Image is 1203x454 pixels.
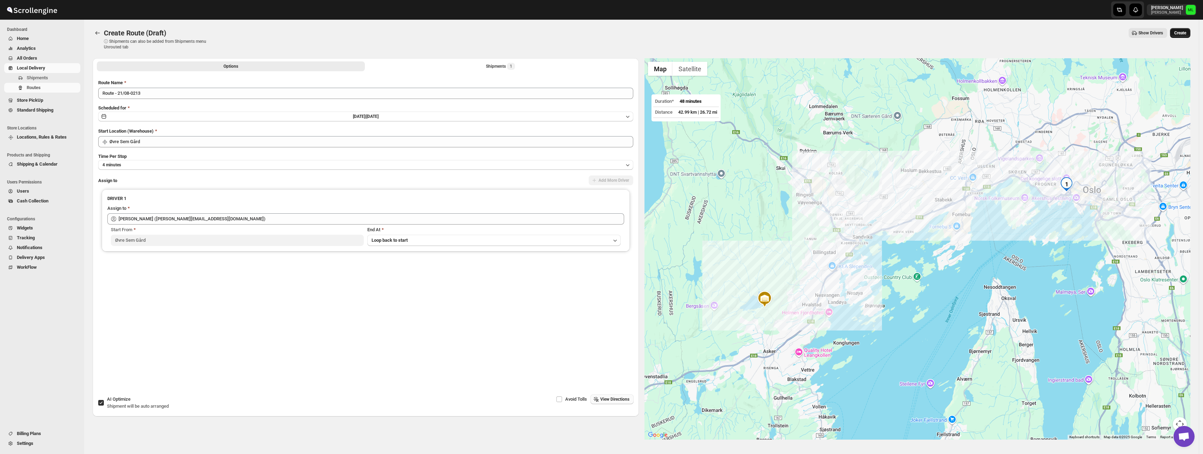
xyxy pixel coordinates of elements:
p: ⓘ Shipments can also be added from Shipments menu Unrouted tab [104,39,214,50]
div: End At [367,226,621,233]
span: Time Per Stop [98,154,127,159]
p: [PERSON_NAME] [1151,11,1183,15]
button: Show street map [648,62,673,76]
span: Route Name [98,80,123,85]
span: 1 [510,64,512,69]
span: Create [1174,30,1186,36]
a: Open chat [1174,426,1195,447]
span: 48 minutes [680,99,702,104]
button: [DATE]|[DATE] [98,112,633,121]
span: Billing Plans [17,431,41,436]
button: Keyboard shortcuts [1069,435,1100,440]
button: Delivery Apps [4,253,80,262]
button: WorkFlow [4,262,80,272]
span: Avoid Tolls [565,396,587,402]
button: Create [1170,28,1190,38]
span: Users [17,188,29,194]
a: Open this area in Google Maps (opens a new window) [646,430,669,440]
span: Dashboard [7,27,81,32]
button: 4 minutes [98,160,633,170]
button: Tracking [4,233,80,243]
button: Notifications [4,243,80,253]
button: Show Drivers [1129,28,1167,38]
span: AI Optimize [107,396,131,402]
span: Cash Collection [17,198,48,203]
a: Terms [1146,435,1156,439]
button: Loop back to start [367,235,621,246]
input: Search location [109,136,633,147]
button: User menu [1147,4,1196,15]
button: Locations, Rules & Rates [4,132,80,142]
button: Routes [93,28,102,38]
span: Assign to [98,178,117,183]
span: Store Locations [7,125,81,131]
span: Standard Shipping [17,107,53,113]
button: Map camera controls [1173,417,1187,431]
span: Start Location (Warehouse) [98,128,154,134]
span: WorkFlow [17,265,37,270]
span: Locations, Rules & Rates [17,134,67,140]
span: Home [17,36,29,41]
span: Scheduled for [98,105,126,111]
span: 4 minutes [102,162,121,168]
button: Analytics [4,44,80,53]
button: All Orders [4,53,80,63]
span: [DATE] [366,114,379,119]
span: Products and Shipping [7,152,81,158]
button: Settings [4,439,80,448]
input: Eg: Bengaluru Route [98,88,633,99]
p: [PERSON_NAME] [1151,5,1183,11]
span: Start From [111,227,132,232]
button: All Route Options [97,61,365,71]
button: Show satellite imagery [673,62,707,76]
span: Shipping & Calendar [17,161,58,167]
button: Selected Shipments [366,61,634,71]
span: Routes [27,85,41,90]
span: [DATE] | [353,114,366,119]
span: Distance [655,109,673,115]
span: Options [223,64,238,69]
span: Users Permissions [7,179,81,185]
span: Widgets [17,225,33,231]
button: Cash Collection [4,196,80,206]
span: Map data ©2025 Google [1104,435,1142,439]
span: Show Drivers [1138,30,1163,36]
span: Create Route (Draft) [104,29,166,37]
span: Loop back to start [372,238,408,243]
span: Delivery Apps [17,255,45,260]
button: Home [4,34,80,44]
img: ScrollEngine [6,1,58,19]
span: Local Delivery [17,65,45,71]
span: All Orders [17,55,37,61]
button: Shipments [4,73,80,83]
div: Assign to [107,205,126,212]
div: All Route Options [93,74,639,339]
button: Routes [4,83,80,93]
span: Shipment will be auto arranged [107,403,169,409]
button: Billing Plans [4,429,80,439]
input: Search assignee [119,213,624,225]
span: 42.99 km | 26.72 mi [678,109,717,115]
div: 1 [1060,177,1074,191]
a: Report a map error [1160,435,1188,439]
button: Users [4,186,80,196]
text: ML [1188,8,1194,12]
span: Tracking [17,235,35,240]
span: Michael Lunga [1186,5,1196,15]
img: Google [646,430,669,440]
span: Configurations [7,216,81,222]
button: Widgets [4,223,80,233]
span: Analytics [17,46,36,51]
div: Shipments [486,63,515,70]
span: Shipments [27,75,48,80]
h3: DRIVER 1 [107,195,624,202]
span: Store PickUp [17,98,43,103]
span: Notifications [17,245,42,250]
span: Duration* [655,99,674,104]
button: Shipping & Calendar [4,159,80,169]
span: Settings [17,441,33,446]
